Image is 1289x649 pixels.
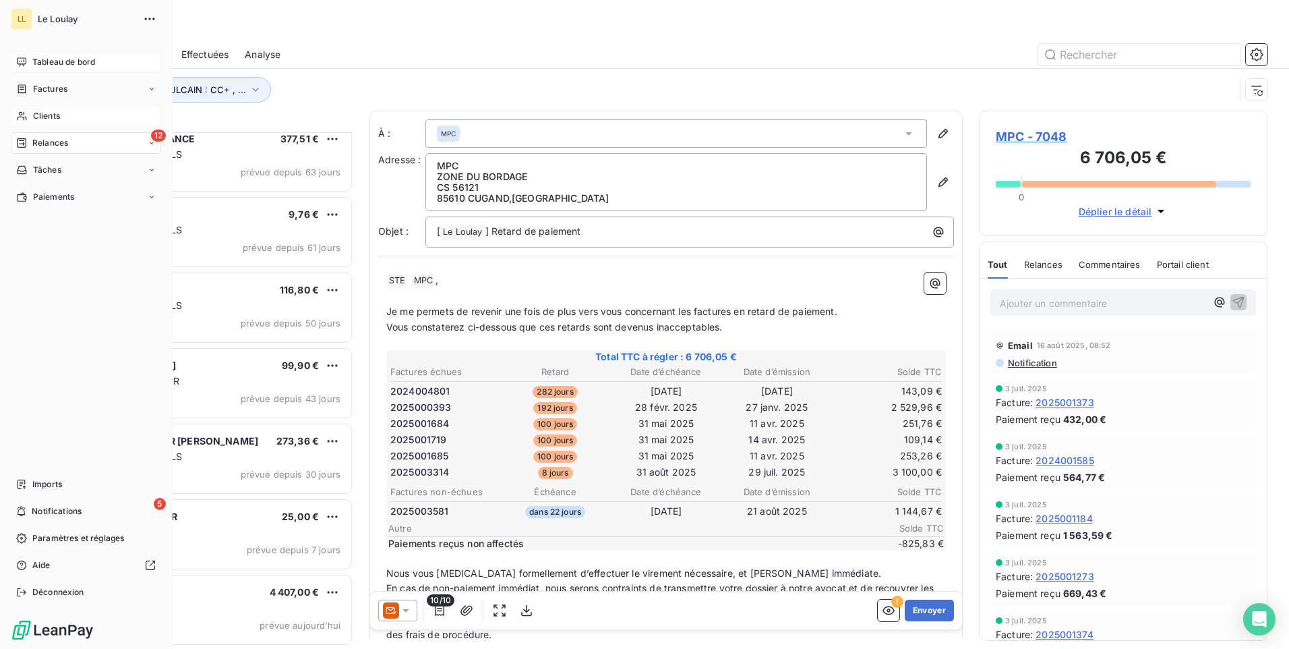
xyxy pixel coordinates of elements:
p: ZONE DU BORDAGE [437,171,916,182]
span: 3 juil. 2025 [1005,501,1047,509]
span: Solde TTC [863,523,944,534]
span: 100 jours [533,418,577,430]
span: 10/10 [427,594,454,606]
th: Solde TTC [833,365,942,379]
td: 31 mai 2025 [611,449,721,463]
span: 16 août 2025, 08:52 [1037,341,1111,349]
span: Portail client [1157,259,1209,270]
span: Le Loulay [38,13,135,24]
span: ] Retard de paiement [485,225,581,237]
span: Relances [1024,259,1062,270]
td: 1 144,67 € [833,504,942,519]
span: Le Loulay [441,225,484,240]
span: 2025000393 [390,401,452,414]
span: MPC [412,273,435,289]
span: 3 juil. 2025 [1005,385,1047,393]
th: Date d’échéance [611,365,721,379]
span: 8 jours [538,467,573,479]
span: 2024001585 [1036,453,1094,468]
span: Paramètres et réglages [32,532,124,544]
td: 3 100,00 € [833,465,942,480]
button: Type client VULCAIN : CC+ , ... [96,77,271,103]
span: Factures [33,83,67,95]
span: Déconnexion [32,586,84,598]
span: Type client VULCAIN : CC+ , ... [115,84,246,95]
span: 273,36 € [276,435,319,447]
span: 12 [151,130,166,142]
span: 2025003314 [390,465,450,479]
span: CAR COLLECTOR [PERSON_NAME] [95,435,258,447]
span: Clients [33,110,60,122]
span: 2025001373 [1036,395,1094,410]
span: 100 jours [533,434,577,447]
span: Nous vous [MEDICAL_DATA] formellement d’effectuer le virement nécessaire, et [PERSON_NAME] immédi... [386,567,881,579]
span: prévue depuis 63 jours [241,167,340,177]
span: 4 407,00 € [270,586,320,598]
span: MPC - 7048 [996,128,1251,146]
td: 11 avr. 2025 [722,449,831,463]
span: Déplier le détail [1079,204,1152,219]
span: 2025001184 [1036,511,1093,526]
img: Logo LeanPay [11,619,94,641]
span: 5 [154,498,166,510]
span: 1 563,59 € [1063,528,1113,542]
span: , [436,274,438,285]
label: À : [378,127,425,140]
span: prévue depuis 50 jours [241,318,340,329]
div: LL [11,8,32,30]
span: 116,80 € [280,284,319,295]
span: 2024004801 [390,385,450,398]
span: Adresse : [378,154,421,165]
span: Paiements [33,191,74,203]
span: Total TTC à régler : 6 706,05 € [388,350,944,364]
span: Analyse [245,48,280,61]
td: 27 janv. 2025 [722,400,831,415]
input: Rechercher [1038,44,1240,65]
th: Solde TTC [833,485,942,499]
td: [DATE] [611,504,721,519]
h3: 6 706,05 € [996,146,1251,173]
span: Paiement reçu [996,470,1060,484]
span: Facture : [996,511,1033,526]
div: grid [65,132,353,649]
span: Effectuées [181,48,229,61]
span: 377,51 € [280,133,319,144]
span: Paiements reçus non affectés [388,537,860,551]
th: Factures échues [390,365,499,379]
td: 21 août 2025 [722,504,831,519]
span: 2025001719 [390,433,447,447]
td: [DATE] [611,384,721,399]
th: Date d’émission [722,485,831,499]
th: Factures non-échues [390,485,499,499]
p: MPC [437,161,916,171]
span: Paiement reçu [996,586,1060,600]
span: Aide [32,559,51,571]
span: dans 22 jours [525,506,585,518]
span: Tout [988,259,1008,270]
th: Retard [500,365,609,379]
td: 11 avr. 2025 [722,416,831,431]
span: 9,76 € [289,208,319,220]
div: Open Intercom Messenger [1243,603,1276,636]
th: Date d’échéance [611,485,721,499]
span: 432,00 € [1063,412,1106,426]
span: MPC [441,129,456,138]
span: 3 juil. 2025 [1005,617,1047,625]
th: Date d’émission [722,365,831,379]
td: 31 août 2025 [611,465,721,480]
span: 3 juil. 2025 [1005,443,1047,451]
a: Aide [11,555,161,576]
span: 3 juil. 2025 [1005,559,1047,567]
td: 109,14 € [833,432,942,447]
span: 100 jours [533,451,577,463]
th: Échéance [500,485,609,499]
span: -825,83 € [863,537,944,551]
p: CS 56121 [437,182,916,193]
span: 2025001374 [1036,627,1093,642]
span: Imports [32,478,62,490]
td: 2 529,96 € [833,400,942,415]
span: 564,77 € [1063,470,1105,484]
span: prévue depuis 61 jours [243,242,340,253]
span: Paiement reçu [996,528,1060,542]
td: 253,26 € [833,449,942,463]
